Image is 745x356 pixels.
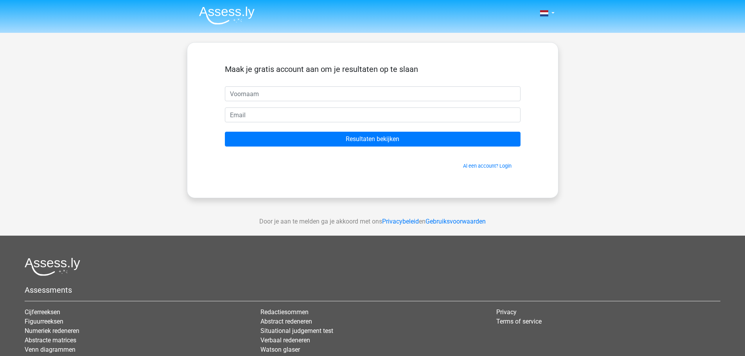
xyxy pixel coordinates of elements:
a: Redactiesommen [260,308,309,316]
a: Al een account? Login [463,163,512,169]
a: Terms of service [496,318,542,325]
a: Gebruiksvoorwaarden [425,218,486,225]
a: Numeriek redeneren [25,327,79,335]
img: Assessly logo [25,258,80,276]
a: Figuurreeksen [25,318,63,325]
input: Resultaten bekijken [225,132,521,147]
a: Privacy [496,308,517,316]
a: Situational judgement test [260,327,333,335]
img: Assessly [199,6,255,25]
a: Cijferreeksen [25,308,60,316]
input: Voornaam [225,86,521,101]
a: Abstract redeneren [260,318,312,325]
h5: Assessments [25,285,720,295]
h5: Maak je gratis account aan om je resultaten op te slaan [225,64,521,74]
a: Abstracte matrices [25,336,76,344]
a: Verbaal redeneren [260,336,310,344]
a: Watson glaser [260,346,300,353]
input: Email [225,107,521,122]
a: Privacybeleid [382,218,419,225]
a: Venn diagrammen [25,346,75,353]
